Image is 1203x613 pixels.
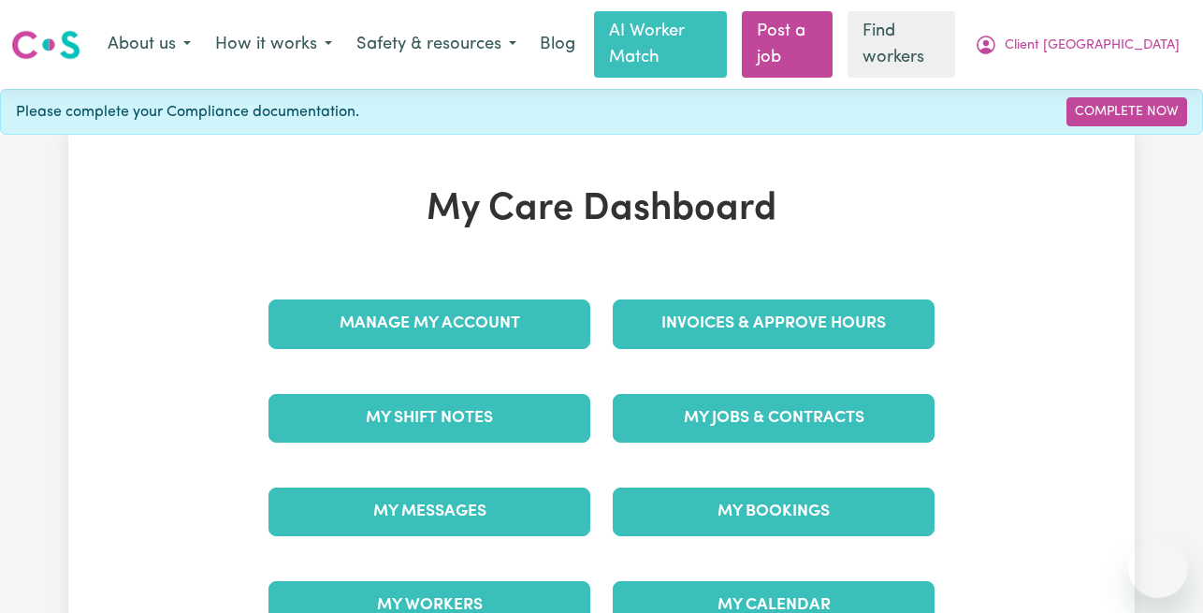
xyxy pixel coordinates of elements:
a: Blog [529,24,587,66]
button: How it works [203,25,344,65]
img: Careseekers logo [11,28,80,62]
button: About us [95,25,203,65]
a: My Jobs & Contracts [613,394,935,443]
span: Client [GEOGRAPHIC_DATA] [1005,36,1180,56]
iframe: Button to launch messaging window [1128,538,1188,598]
a: Invoices & Approve Hours [613,299,935,348]
a: Find workers [848,11,955,78]
h1: My Care Dashboard [257,187,946,232]
a: Careseekers logo [11,23,80,66]
button: Safety & resources [344,25,529,65]
a: Manage My Account [268,299,590,348]
a: AI Worker Match [594,11,727,78]
a: Complete Now [1066,97,1187,126]
span: Please complete your Compliance documentation. [16,101,359,124]
a: My Bookings [613,488,935,536]
a: Post a job [742,11,833,78]
a: My Shift Notes [268,394,590,443]
button: My Account [963,25,1192,65]
a: My Messages [268,488,590,536]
